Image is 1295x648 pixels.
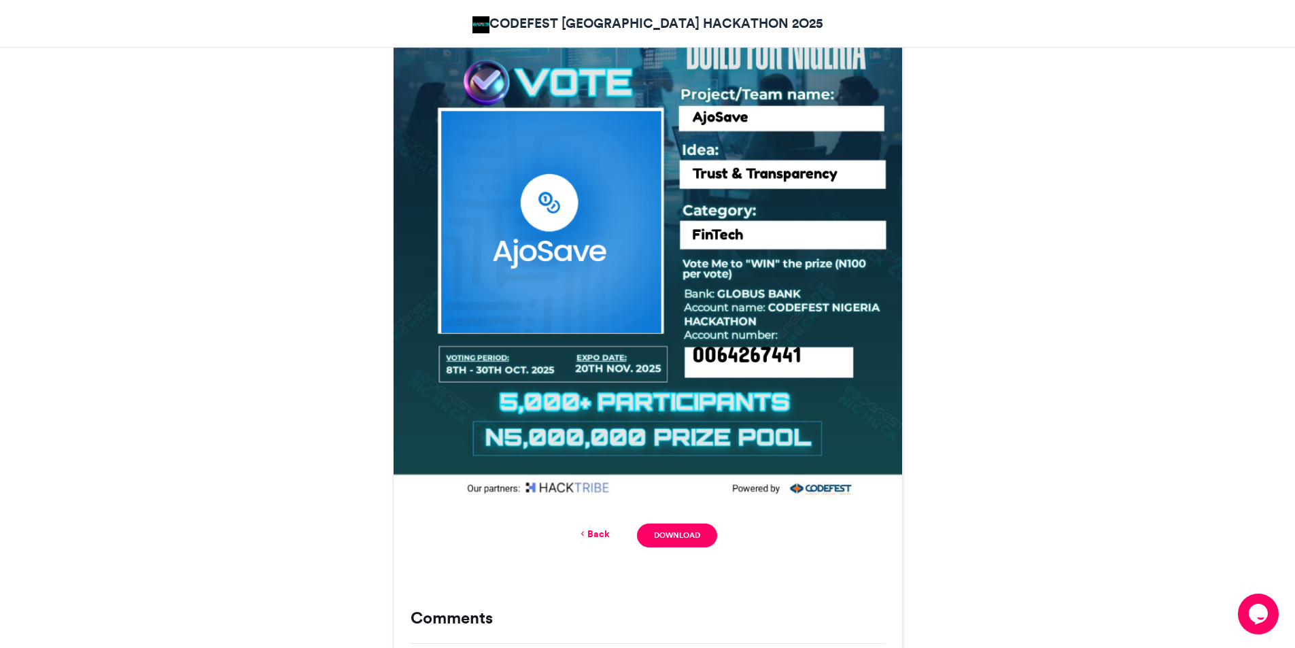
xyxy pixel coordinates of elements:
[472,16,489,33] img: CODEFEST NIGERIA HACKATHON 2025
[1238,594,1281,634] iframe: chat widget
[411,610,885,626] h3: Comments
[637,524,716,547] a: Download
[472,14,823,33] a: CODEFEST [GEOGRAPHIC_DATA] HACKATHON 2O25
[578,527,610,541] a: Back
